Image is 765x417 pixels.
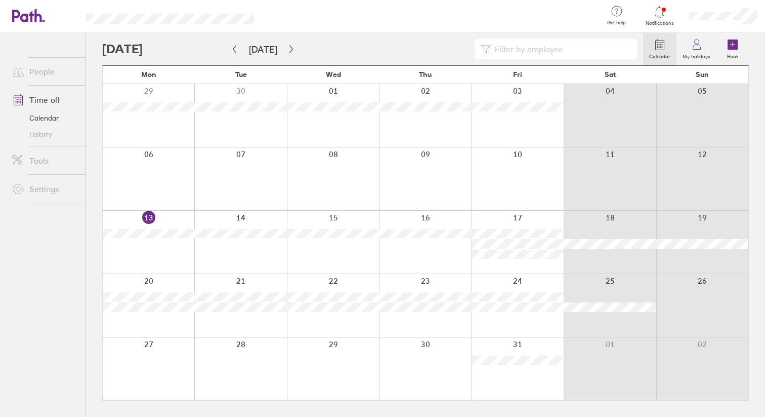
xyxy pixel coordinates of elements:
a: Settings [4,179,86,199]
input: Filter by employee [491,40,631,59]
span: Thu [419,70,432,79]
span: Notifications [643,20,676,26]
a: History [4,126,86,142]
span: Fri [513,70,522,79]
span: Tue [235,70,247,79]
span: Wed [326,70,341,79]
span: Sat [605,70,616,79]
a: My holidays [676,33,716,65]
label: Calendar [643,51,676,60]
a: Tools [4,150,86,171]
a: Calendar [643,33,676,65]
span: Get help [600,20,633,26]
label: Book [721,51,745,60]
a: Book [716,33,749,65]
a: Time off [4,90,86,110]
a: People [4,61,86,82]
span: Sun [696,70,709,79]
label: My holidays [676,51,716,60]
a: Notifications [643,5,676,26]
span: Mon [141,70,156,79]
a: Calendar [4,110,86,126]
button: [DATE] [241,41,285,58]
